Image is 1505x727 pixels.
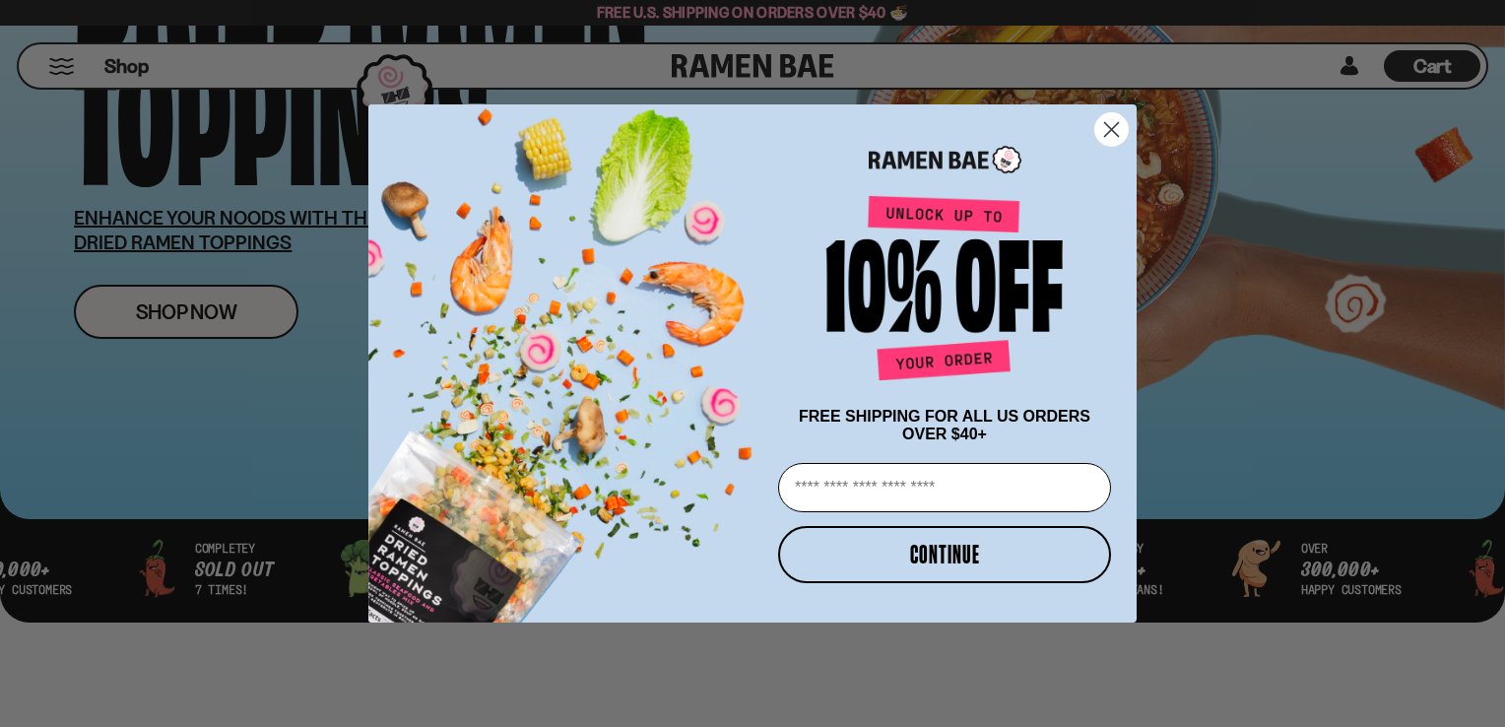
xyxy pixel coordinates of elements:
img: Ramen Bae Logo [869,144,1021,176]
span: FREE SHIPPING FOR ALL US ORDERS OVER $40+ [799,408,1090,442]
img: ce7035ce-2e49-461c-ae4b-8ade7372f32c.png [368,87,770,623]
button: CONTINUE [778,526,1111,583]
button: Close dialog [1094,112,1129,147]
img: Unlock up to 10% off [821,195,1068,388]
